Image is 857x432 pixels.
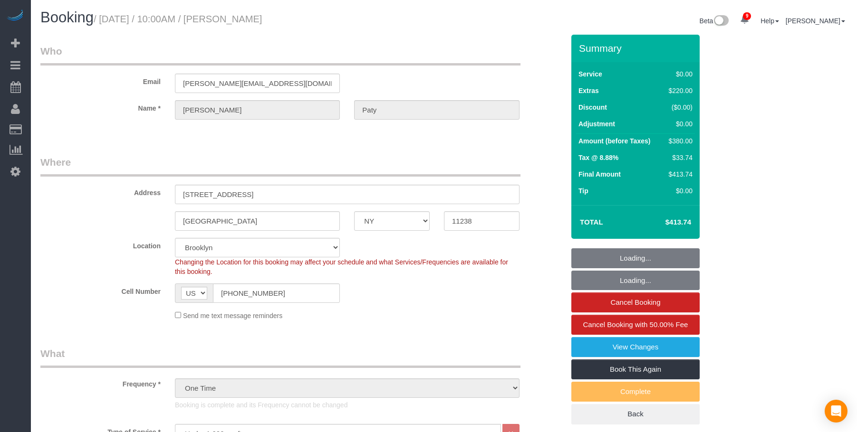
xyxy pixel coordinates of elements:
label: Cell Number [33,283,168,296]
a: View Changes [571,337,700,357]
h4: $413.74 [637,218,691,226]
input: Email [175,74,340,93]
a: Help [761,17,779,25]
div: Open Intercom Messenger [825,400,847,423]
label: Final Amount [578,169,621,179]
input: Zip Code [444,211,520,231]
a: Beta [700,17,729,25]
label: Extras [578,86,599,95]
a: Back [571,404,700,424]
h3: Summary [579,43,695,54]
strong: Total [580,218,603,226]
label: Discount [578,103,607,112]
span: Cancel Booking with 50.00% Fee [583,320,688,329]
input: Cell Number [213,283,340,303]
a: Cancel Booking with 50.00% Fee [571,315,700,335]
label: Tax @ 8.88% [578,153,618,162]
div: $220.00 [665,86,693,95]
div: $0.00 [665,186,693,196]
legend: What [40,347,520,368]
div: $0.00 [665,69,693,79]
label: Adjustment [578,119,615,129]
span: Changing the Location for this booking may affect your schedule and what Services/Frequencies are... [175,258,508,275]
label: Amount (before Taxes) [578,136,650,146]
div: $33.74 [665,153,693,162]
label: Location [33,238,168,251]
a: Cancel Booking [571,292,700,312]
small: / [DATE] / 10:00AM / [PERSON_NAME] [94,14,262,24]
a: [PERSON_NAME] [786,17,845,25]
div: $413.74 [665,169,693,179]
div: $0.00 [665,119,693,129]
span: 9 [743,12,751,20]
input: First Name [175,100,340,120]
a: Book This Again [571,359,700,379]
label: Name * [33,100,168,113]
img: Automaid Logo [6,9,25,23]
div: $380.00 [665,136,693,146]
label: Email [33,74,168,86]
img: New interface [713,15,729,28]
label: Frequency * [33,376,168,389]
label: Address [33,185,168,197]
legend: Who [40,44,520,66]
input: City [175,211,340,231]
legend: Where [40,155,520,177]
a: 9 [735,9,754,30]
label: Tip [578,186,588,196]
p: Booking is complete and its Frequency cannot be changed [175,400,520,410]
input: Last Name [354,100,519,120]
span: Booking [40,9,94,26]
span: Send me text message reminders [183,312,282,319]
label: Service [578,69,602,79]
div: ($0.00) [665,103,693,112]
